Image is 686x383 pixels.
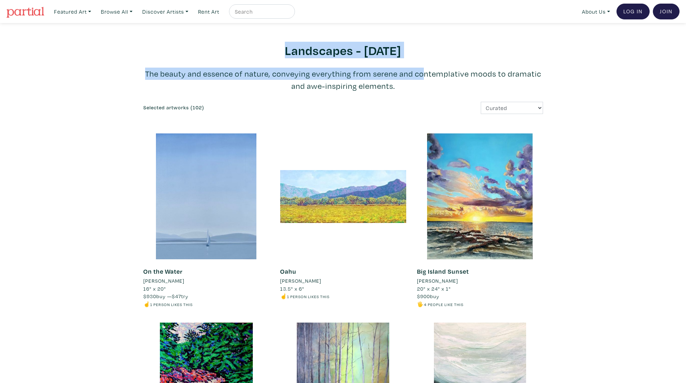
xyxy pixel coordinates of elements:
a: Browse All [98,4,136,19]
span: buy [417,293,439,300]
h6: Selected artworks (102) [143,105,338,111]
a: Featured Art [51,4,94,19]
a: Discover Artists [139,4,192,19]
a: Big Island Sunset [417,267,469,275]
small: 1 person likes this [287,294,329,299]
a: [PERSON_NAME] [417,277,543,285]
input: Search [234,7,288,16]
li: [PERSON_NAME] [280,277,321,285]
a: On the Water [143,267,183,275]
a: Log In [616,4,650,19]
span: 20" x 24" x 1" [417,285,451,292]
li: ☝️ [280,292,406,300]
p: The beauty and essence of nature, conveying everything from serene and contemplative moods to dra... [143,68,543,92]
span: buy — try [143,293,188,300]
span: $900 [417,293,430,300]
a: Join [653,4,680,19]
a: Oahu [280,267,296,275]
li: [PERSON_NAME] [143,277,184,285]
a: [PERSON_NAME] [280,277,406,285]
li: [PERSON_NAME] [417,277,458,285]
span: 13.5" x 6" [280,285,304,292]
a: [PERSON_NAME] [143,277,269,285]
small: 1 person likes this [150,302,193,307]
li: ☝️ [143,300,269,308]
a: About Us [579,4,613,19]
small: 4 people like this [424,302,463,307]
h2: Landscapes - [DATE] [143,42,543,58]
span: 16" x 20" [143,285,166,292]
a: Rent Art [195,4,223,19]
li: 🖐️ [417,300,543,308]
span: $930 [143,293,156,300]
span: $47 [172,293,181,300]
